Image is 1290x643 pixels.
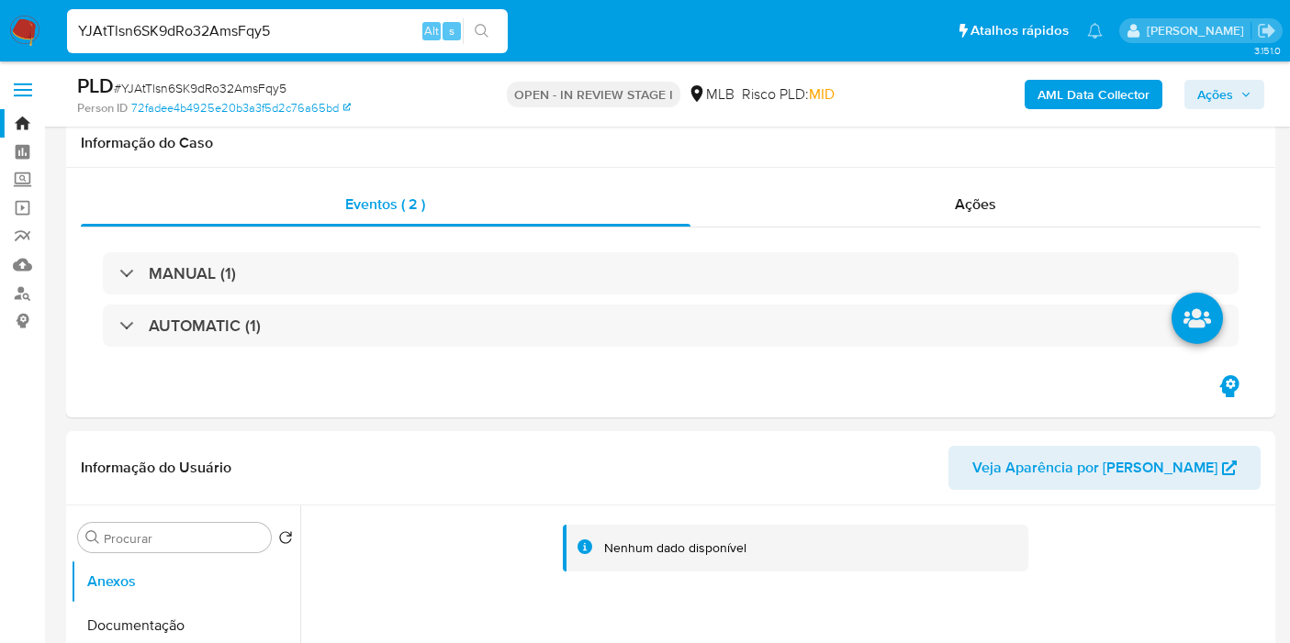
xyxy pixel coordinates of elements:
[149,263,236,283] h3: MANUAL (1)
[688,84,735,105] div: MLB
[1257,21,1276,40] a: Sair
[345,194,425,215] span: Eventos ( 2 )
[103,305,1239,347] div: AUTOMATIC (1)
[1025,80,1162,109] button: AML Data Collector
[149,316,261,336] h3: AUTOMATIC (1)
[507,82,680,107] p: OPEN - IN REVIEW STAGE I
[955,194,996,215] span: Ações
[77,71,114,100] b: PLD
[424,22,439,39] span: Alt
[131,100,351,116] a: 72fadee4b4925e20b3a3f5d2c76a65bd
[1184,80,1264,109] button: Ações
[449,22,454,39] span: s
[278,530,293,550] button: Retornar ao pedido padrão
[742,84,835,105] span: Risco PLD:
[1197,80,1233,109] span: Ações
[85,530,100,545] button: Procurar
[463,18,500,44] button: search-icon
[67,19,508,43] input: Pesquise usuários ou casos...
[1038,80,1150,109] b: AML Data Collector
[81,459,231,477] h1: Informação do Usuário
[1147,22,1251,39] p: leticia.merlin@mercadolivre.com
[1087,23,1103,39] a: Notificações
[970,21,1069,40] span: Atalhos rápidos
[103,252,1239,294] div: MANUAL (1)
[71,560,300,604] button: Anexos
[114,79,286,97] span: # YJAtTlsn6SK9dRo32AmsFqy5
[809,83,835,105] span: MID
[972,446,1217,490] span: Veja Aparência por [PERSON_NAME]
[948,446,1261,490] button: Veja Aparência por [PERSON_NAME]
[81,134,1261,152] h1: Informação do Caso
[104,530,264,547] input: Procurar
[77,100,128,116] b: Person ID
[604,539,746,557] div: Nenhum dado disponível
